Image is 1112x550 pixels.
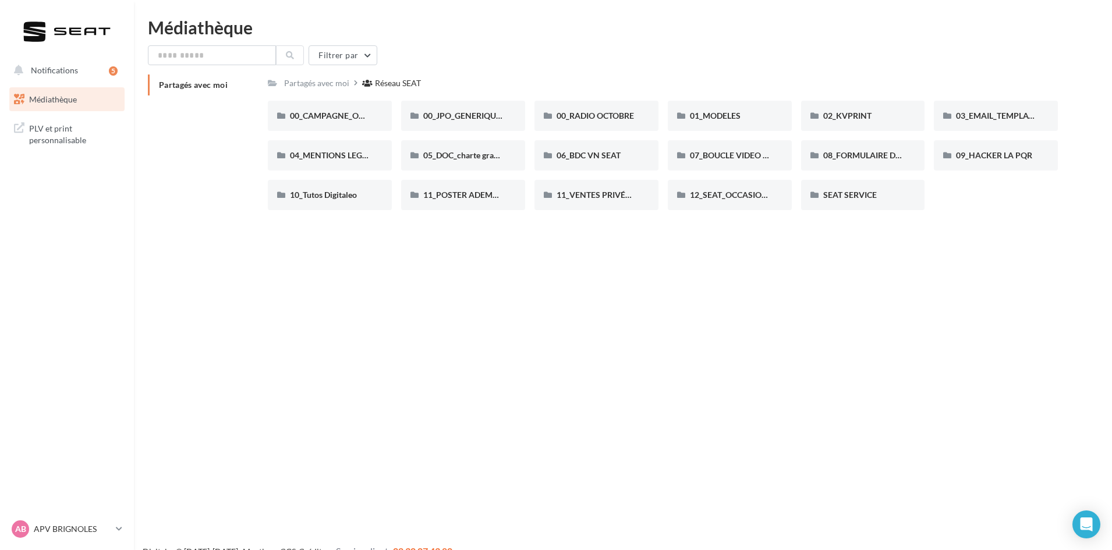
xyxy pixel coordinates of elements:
span: 12_SEAT_OCCASIONS_GARANTIES [690,190,821,200]
span: Partagés avec moi [159,80,228,90]
span: 00_CAMPAGNE_OCTOBRE [290,111,389,120]
span: PLV et print personnalisable [29,120,120,146]
span: Médiathèque [29,94,77,104]
span: 00_JPO_GENERIQUE IBIZA ARONA [423,111,555,120]
div: Open Intercom Messenger [1072,510,1100,538]
span: AB [15,523,26,535]
span: 01_MODELES [690,111,741,120]
span: 07_BOUCLE VIDEO ECRAN SHOWROOM [690,150,844,160]
button: Notifications 5 [7,58,122,83]
button: Filtrer par [309,45,377,65]
span: 10_Tutos Digitaleo [290,190,357,200]
span: 04_MENTIONS LEGALES OFFRES PRESSE [290,150,444,160]
span: SEAT SERVICE [823,190,877,200]
div: Réseau SEAT [375,77,421,89]
span: 05_DOC_charte graphique + Guidelines [423,150,565,160]
span: 00_RADIO OCTOBRE [557,111,634,120]
span: 11_VENTES PRIVÉES SEAT [557,190,656,200]
span: Notifications [31,65,78,75]
span: 08_FORMULAIRE DE DEMANDE CRÉATIVE [823,150,982,160]
div: Médiathèque [148,19,1098,36]
span: 03_EMAIL_TEMPLATE HTML SEAT [956,111,1083,120]
a: AB APV BRIGNOLES [9,518,125,540]
span: 02_KVPRINT [823,111,872,120]
a: Médiathèque [7,87,127,112]
span: 06_BDC VN SEAT [557,150,621,160]
div: Partagés avec moi [284,77,349,89]
div: 5 [109,66,118,76]
span: 09_HACKER LA PQR [956,150,1032,160]
a: PLV et print personnalisable [7,116,127,150]
p: APV BRIGNOLES [34,523,111,535]
span: 11_POSTER ADEME SEAT [423,190,518,200]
